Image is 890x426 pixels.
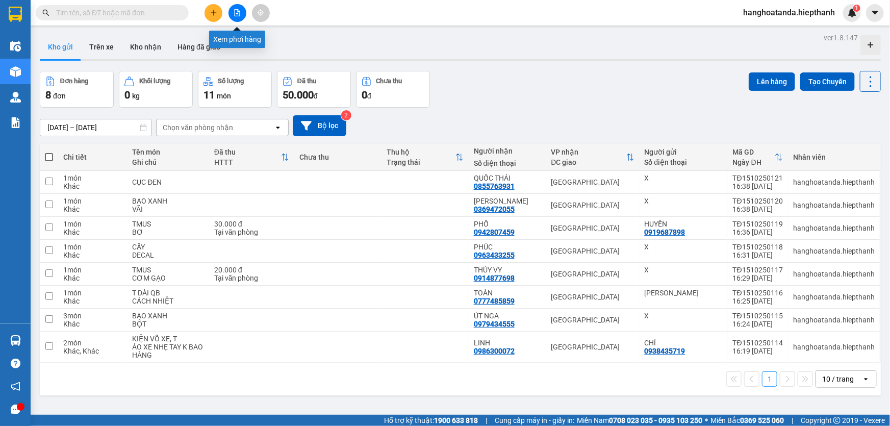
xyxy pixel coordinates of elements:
button: Chưa thu0đ [356,71,430,108]
th: Toggle SortBy [728,144,788,171]
div: Thu hộ [387,148,455,156]
div: 0369472055 [474,205,515,213]
span: hanghoatanda.hiepthanh [735,6,843,19]
div: Khác [63,274,122,282]
div: KIỆN VÕ XE, T [132,335,204,343]
div: Tạo kho hàng mới [860,35,881,55]
button: Khối lượng0kg [119,71,193,108]
div: Đã thu [214,148,281,156]
img: warehouse-icon [10,41,21,52]
div: TĐ1510250119 [733,220,783,228]
div: 0855763931 [474,182,515,190]
div: HỒNG NHUNG [645,289,723,297]
span: 1 [855,5,858,12]
button: caret-down [866,4,884,22]
div: 0942807459 [474,228,515,236]
span: Miền Bắc [710,415,784,426]
div: VP nhận [551,148,626,156]
button: Số lượng11món [198,71,272,108]
div: TĐ1510250121 [733,174,783,182]
div: Mã GD [733,148,775,156]
div: TOÀN [474,289,541,297]
div: HÀ THỊ XUÂN [474,197,541,205]
div: THÚY VY [474,266,541,274]
div: 0938435719 [645,347,685,355]
input: Select a date range. [40,119,151,136]
span: plus [210,9,217,16]
div: 0919687898 [645,228,685,236]
button: 1 [762,371,777,387]
button: Hàng đã giao [169,35,228,59]
div: Số lượng [218,78,244,85]
div: X [645,243,723,251]
div: PHÚC [474,243,541,251]
div: PHỐ [474,220,541,228]
div: 1 món [63,174,122,182]
div: hanghoatanda.hiepthanh [793,247,875,255]
div: 1 món [63,289,122,297]
div: [GEOGRAPHIC_DATA] [551,270,634,278]
div: BƠ [132,228,204,236]
div: Khối lượng [139,78,170,85]
div: HUYỀN [645,220,723,228]
button: Lên hàng [749,72,795,91]
div: [GEOGRAPHIC_DATA] [551,343,634,351]
div: ĐC giao [551,158,626,166]
span: đơn [53,92,66,100]
span: đ [314,92,318,100]
div: 1 món [63,197,122,205]
div: 2 món [63,339,122,347]
div: Chi tiết [63,153,122,161]
div: [GEOGRAPHIC_DATA] [551,293,634,301]
div: 20.000 đ [214,266,289,274]
div: TĐ1510250120 [733,197,783,205]
div: [GEOGRAPHIC_DATA] [551,201,634,209]
div: 0777485859 [474,297,515,305]
div: hanghoatanda.hiepthanh [793,343,875,351]
img: warehouse-icon [10,66,21,77]
span: 0 [362,89,367,101]
div: Khác [63,320,122,328]
div: Trạng thái [387,158,455,166]
div: QUỐC THÁI [474,174,541,182]
div: 3 món [63,312,122,320]
button: aim [252,4,270,22]
img: logo-vxr [9,7,22,22]
div: Nhân viên [793,153,875,161]
div: 0914877698 [474,274,515,282]
button: file-add [228,4,246,22]
span: đ [367,92,371,100]
div: 16:25 [DATE] [733,297,783,305]
div: hanghoatanda.hiepthanh [793,316,875,324]
div: Ghi chú [132,158,204,166]
div: 16:24 [DATE] [733,320,783,328]
div: BAO XANH [132,312,204,320]
button: Trên xe [81,35,122,59]
span: kg [132,92,140,100]
div: 1 món [63,266,122,274]
img: warehouse-icon [10,335,21,346]
div: 30.000 đ [214,220,289,228]
div: X [645,174,723,182]
div: BAO XANH [132,197,204,205]
img: solution-icon [10,117,21,128]
span: 11 [204,89,215,101]
div: hanghoatanda.hiepthanh [793,178,875,186]
img: icon-new-feature [848,8,857,17]
div: ver 1.8.147 [824,32,858,43]
div: CƠM GẠO [132,274,204,282]
div: 0986300072 [474,347,515,355]
span: 0 [124,89,130,101]
div: 16:38 [DATE] [733,182,783,190]
div: 1 món [63,220,122,228]
div: HTTT [214,158,281,166]
div: [GEOGRAPHIC_DATA] [551,178,634,186]
div: Tên món [132,148,204,156]
span: caret-down [871,8,880,17]
span: search [42,9,49,16]
th: Toggle SortBy [209,144,294,171]
div: TĐ1510250117 [733,266,783,274]
th: Toggle SortBy [382,144,469,171]
span: Miền Nam [577,415,702,426]
div: CỤC ĐEN [132,178,204,186]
